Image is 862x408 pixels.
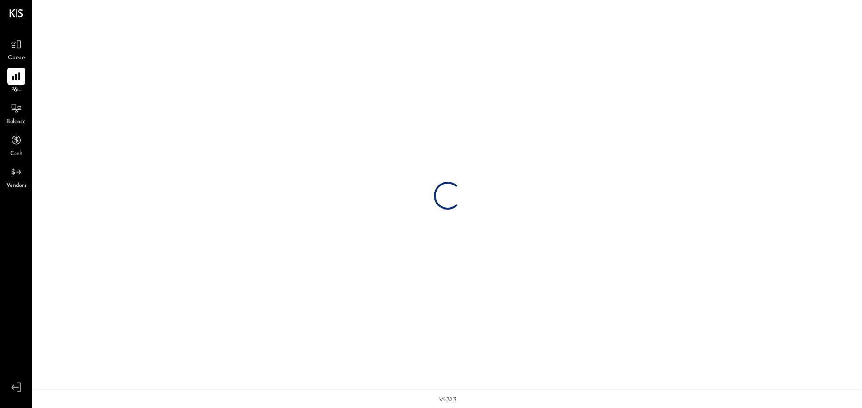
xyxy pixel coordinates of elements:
[0,68,32,94] a: P&L
[11,86,22,94] span: P&L
[8,54,25,62] span: Queue
[0,131,32,158] a: Cash
[6,182,26,190] span: Vendors
[439,396,456,403] div: v 4.32.3
[0,163,32,190] a: Vendors
[0,36,32,62] a: Queue
[10,150,22,158] span: Cash
[6,118,26,126] span: Balance
[0,99,32,126] a: Balance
